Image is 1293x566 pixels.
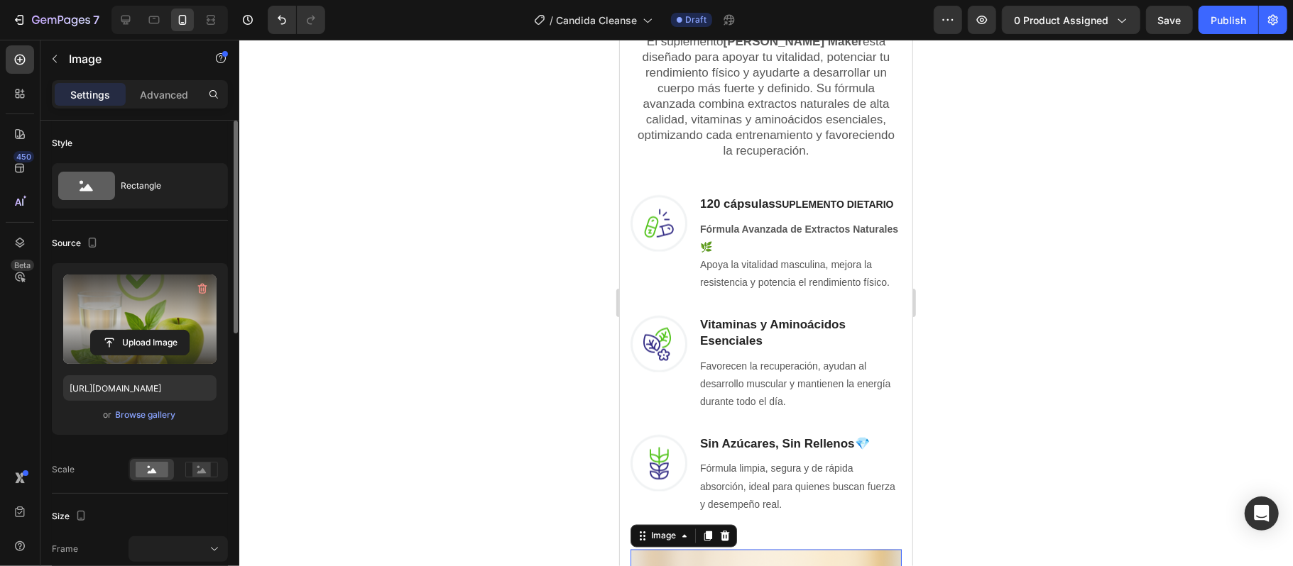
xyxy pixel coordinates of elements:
span: Candida Cleanse [556,13,637,28]
div: Image [28,490,59,503]
p: Settings [70,87,110,102]
iframe: Design area [620,40,912,566]
div: 450 [13,151,34,162]
input: https://example.com/image.jpg [63,375,217,401]
div: Browse gallery [116,409,176,421]
span: Draft [685,13,706,26]
div: Open Intercom Messenger [1245,496,1279,531]
button: Save [1146,6,1193,34]
strong: Fórmula Avanzada de Extractos Naturales [80,184,278,195]
strong: Sin Azúcares, Sin Rellenos [80,397,235,411]
p: Favorecen la recuperación, ayudan al desarrollo muscular y mantienen la energía durante todo el día. [80,318,280,372]
h3: 💎 [79,395,282,414]
div: Style [52,137,72,150]
button: 7 [6,6,106,34]
p: 7 [93,11,99,28]
span: / [550,13,553,28]
div: Source [52,234,101,253]
p: Fórmula limpia, segura y de rápida absorción, ideal para quienes buscan fuerza y desempeño real. [80,421,280,475]
span: SUPLEMENTO DIETARIO [156,159,274,170]
label: Frame [52,543,78,555]
div: Size [52,507,89,526]
button: Browse gallery [115,408,177,422]
h3: 120 cápsulas [79,155,282,174]
p: Image [69,50,190,67]
p: 🌿 Apoya la vitalidad masculina, mejora la resistencia y potencia el rendimiento físico. [80,181,280,253]
h3: Vitaminas y Aminoácidos Esenciales [79,276,282,310]
div: Scale [52,463,75,476]
button: Upload Image [90,330,190,355]
div: Publish [1211,13,1246,28]
button: Publish [1199,6,1258,34]
div: Beta [11,260,34,271]
span: 0 product assigned [1014,13,1108,28]
div: Undo/Redo [268,6,325,34]
p: Advanced [140,87,188,102]
span: or [104,406,112,423]
span: Save [1158,14,1182,26]
div: Rectangle [121,170,207,202]
button: 0 product assigned [1002,6,1140,34]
